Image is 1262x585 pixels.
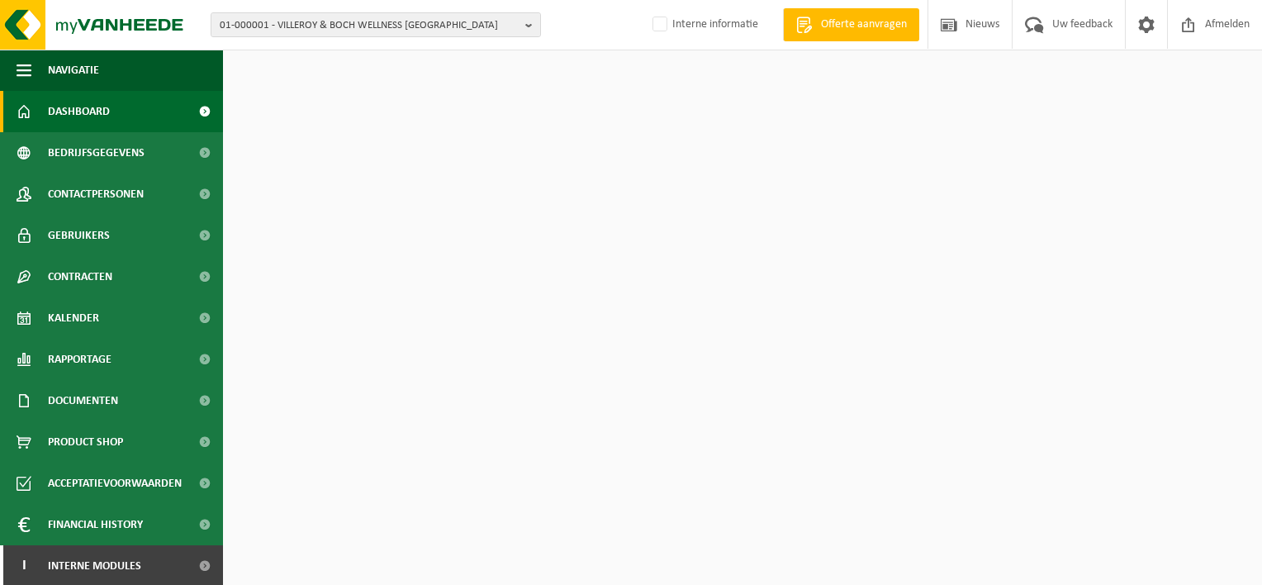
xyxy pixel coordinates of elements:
[48,132,145,174] span: Bedrijfsgegevens
[48,174,144,215] span: Contactpersonen
[649,12,758,37] label: Interne informatie
[48,297,99,339] span: Kalender
[48,380,118,421] span: Documenten
[48,463,182,504] span: Acceptatievoorwaarden
[48,50,99,91] span: Navigatie
[48,91,110,132] span: Dashboard
[783,8,919,41] a: Offerte aanvragen
[48,215,110,256] span: Gebruikers
[48,421,123,463] span: Product Shop
[817,17,911,33] span: Offerte aanvragen
[220,13,519,38] span: 01-000001 - VILLEROY & BOCH WELLNESS [GEOGRAPHIC_DATA]
[211,12,541,37] button: 01-000001 - VILLEROY & BOCH WELLNESS [GEOGRAPHIC_DATA]
[48,504,143,545] span: Financial History
[48,339,111,380] span: Rapportage
[48,256,112,297] span: Contracten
